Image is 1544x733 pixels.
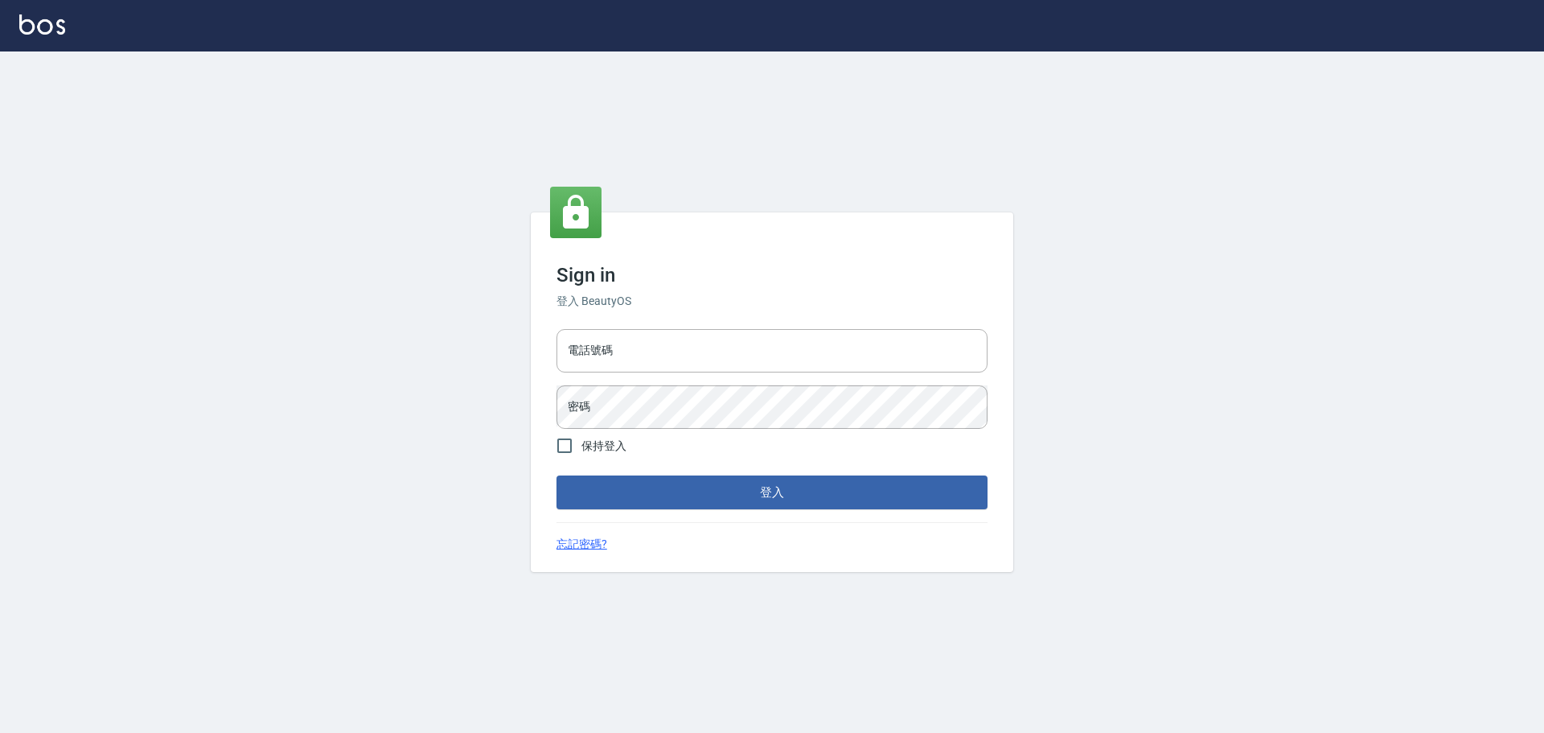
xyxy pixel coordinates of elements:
h6: 登入 BeautyOS [556,293,988,310]
h3: Sign in [556,264,988,286]
span: 保持登入 [581,438,626,455]
a: 忘記密碼? [556,536,607,553]
button: 登入 [556,476,988,509]
img: Logo [19,14,65,35]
